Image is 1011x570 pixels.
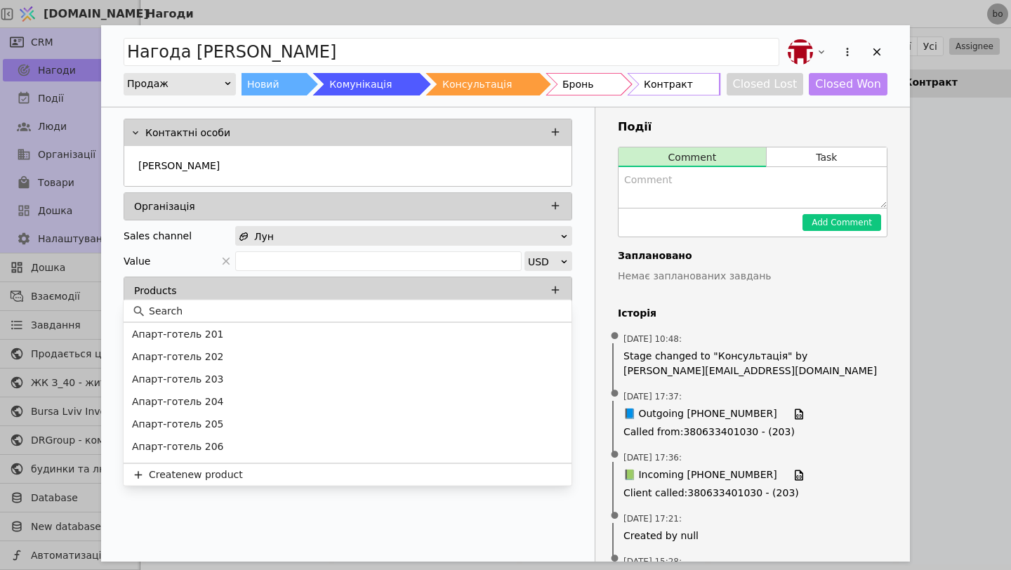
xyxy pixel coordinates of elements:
[623,512,682,525] span: [DATE] 17:21 :
[623,406,777,422] span: 📘 Outgoing [PHONE_NUMBER]
[127,74,223,93] div: Продаж
[562,73,593,95] div: Бронь
[608,319,622,354] span: •
[623,486,882,501] span: Client called : 380633401030 - (203)
[618,248,887,263] h4: Заплановано
[134,199,195,214] p: Організація
[767,147,887,167] button: Task
[138,159,220,173] p: [PERSON_NAME]
[802,214,881,231] button: Add Comment
[124,251,150,271] span: Value
[145,126,230,140] p: Контактні особи
[623,451,682,464] span: [DATE] 17:36 :
[619,147,766,167] button: Comment
[623,390,682,403] span: [DATE] 17:37 :
[623,349,882,378] span: Stage changed to "Консультація" by [PERSON_NAME][EMAIL_ADDRESS][DOMAIN_NAME]
[254,227,274,246] span: Лун
[247,73,279,95] div: Новий
[623,529,882,543] span: Created by null
[149,304,563,319] input: Search
[101,25,910,562] div: Add Opportunity
[442,73,512,95] div: Консультація
[644,73,693,95] div: Контракт
[124,226,192,246] div: Sales channel
[618,119,887,135] h3: Події
[623,425,882,439] span: Called from : 380633401030 - (203)
[618,306,887,321] h4: Історія
[618,269,887,284] p: Немає запланованих завдань
[623,555,682,568] span: [DATE] 15:28 :
[623,333,682,345] span: [DATE] 10:48 :
[727,73,804,95] button: Closed Lost
[608,437,622,473] span: •
[329,73,392,95] div: Комунікація
[608,498,622,534] span: •
[788,39,813,65] img: bo
[608,376,622,412] span: •
[134,284,176,298] p: Products
[809,73,887,95] button: Closed Won
[528,252,560,272] div: USD
[623,468,777,483] span: 📗 Incoming [PHONE_NUMBER]
[239,232,249,241] img: affiliate-program.svg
